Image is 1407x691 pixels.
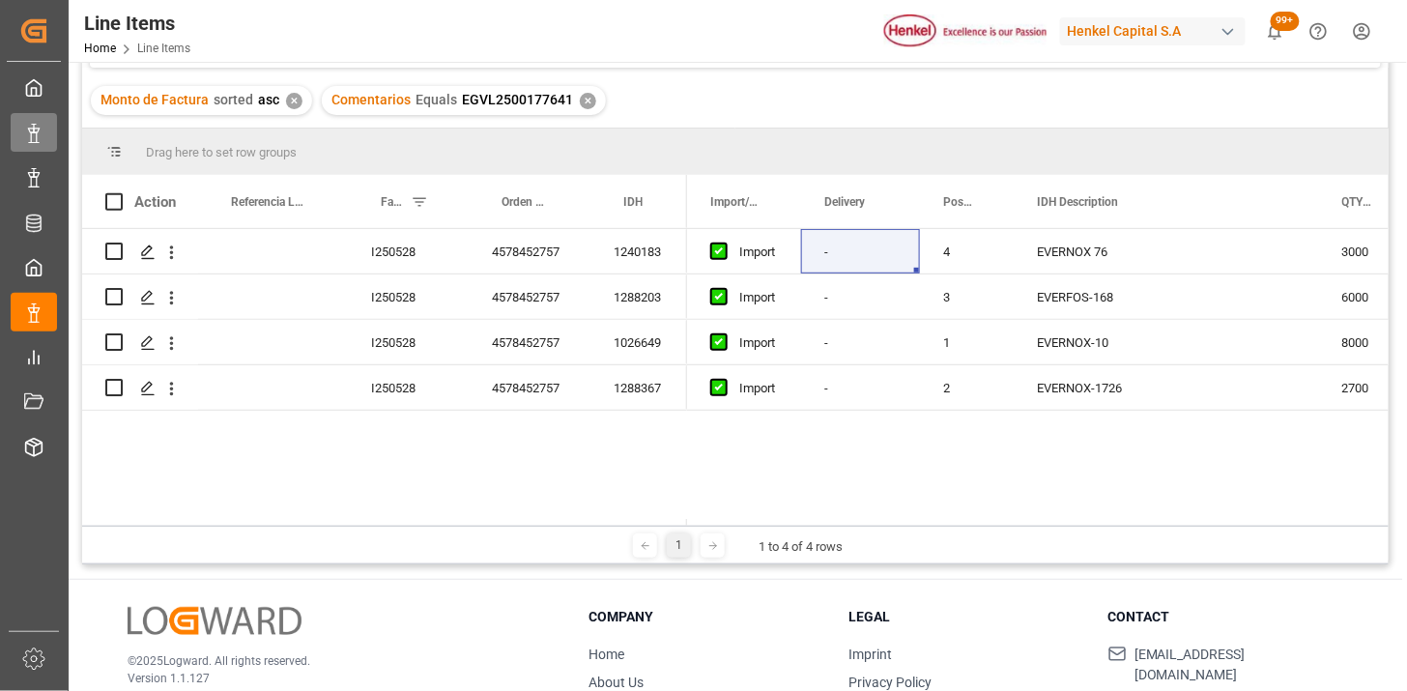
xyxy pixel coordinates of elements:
a: Imprint [848,647,892,662]
span: IDH [623,195,643,209]
span: Import/Export [710,195,761,209]
div: I250528 [348,229,469,274]
span: Posición [943,195,973,209]
div: Import [739,230,778,274]
span: EGVL2500177641 [462,92,573,107]
button: Help Center [1297,10,1340,53]
div: 1026649 [590,320,687,364]
p: © 2025 Logward. All rights reserved. [128,652,541,670]
div: Henkel Capital S.A [1060,17,1246,45]
div: 3 [920,274,1014,319]
a: Home [84,42,116,55]
a: Privacy Policy [848,675,932,690]
div: 4578452757 [469,229,590,274]
a: Home [589,647,625,662]
span: asc [258,92,279,107]
div: - [801,320,920,364]
div: I250528 [348,365,469,410]
div: Import [739,366,778,411]
span: Delivery [824,195,865,209]
h3: Contact [1108,607,1343,627]
div: 4578452757 [469,320,590,364]
span: Drag here to set row groups [146,145,297,159]
div: Line Items [84,9,190,38]
p: Version 1.1.127 [128,670,541,687]
span: QTY - Factura [1342,195,1374,209]
span: 99+ [1271,12,1300,31]
div: 1 to 4 of 4 rows [759,537,843,557]
div: - [801,229,920,274]
a: About Us [589,675,645,690]
button: Henkel Capital S.A [1060,13,1253,49]
div: Press SPACE to select this row. [82,320,687,365]
h3: Company [589,607,824,627]
div: - [801,365,920,410]
div: 1288367 [590,365,687,410]
div: ✕ [286,93,302,109]
div: EVERNOX-1726 [1014,365,1319,410]
div: ✕ [580,93,596,109]
div: I250528 [348,274,469,319]
button: show 100 new notifications [1253,10,1297,53]
div: 1240183 [590,229,687,274]
span: [EMAIL_ADDRESS][DOMAIN_NAME] [1134,645,1343,685]
div: EVERFOS-168 [1014,274,1319,319]
span: Monto de Factura [100,92,209,107]
img: Henkel%20logo.jpg_1689854090.jpg [884,14,1047,48]
img: Logward Logo [128,607,301,635]
div: Action [134,193,176,211]
div: I250528 [348,320,469,364]
div: - [801,274,920,319]
span: sorted [214,92,253,107]
span: Comentarios [331,92,411,107]
h3: Legal [848,607,1083,627]
div: 1288203 [590,274,687,319]
div: 2 [920,365,1014,410]
span: Orden de Compra [502,195,550,209]
div: 1 [920,320,1014,364]
div: EVERNOX 76 [1014,229,1319,274]
div: 4578452757 [469,274,590,319]
div: 1 [667,533,691,558]
div: Press SPACE to select this row. [82,365,687,411]
div: EVERNOX-10 [1014,320,1319,364]
div: Import [739,275,778,320]
span: IDH Description [1037,195,1118,209]
span: Factura Comercial [381,195,403,209]
div: Press SPACE to select this row. [82,274,687,320]
span: Equals [416,92,457,107]
div: Press SPACE to select this row. [82,229,687,274]
div: 4578452757 [469,365,590,410]
div: 4 [920,229,1014,274]
div: Import [739,321,778,365]
span: Referencia Leschaco (impo) [231,195,307,209]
